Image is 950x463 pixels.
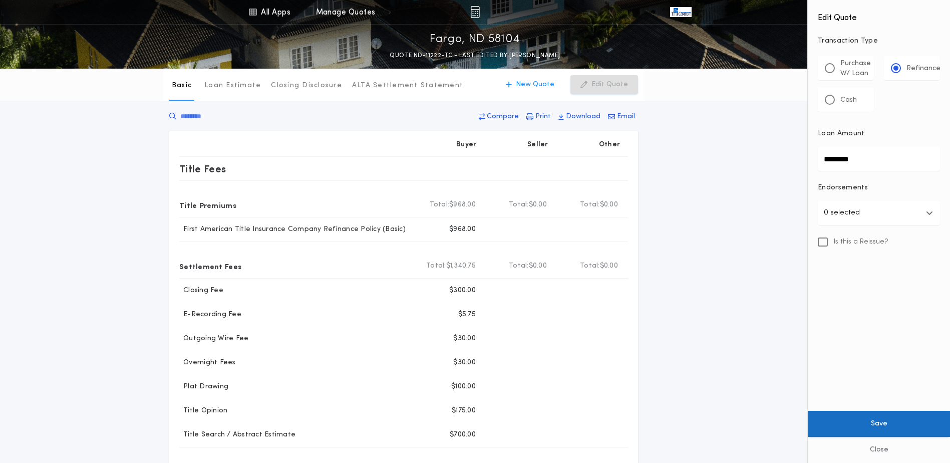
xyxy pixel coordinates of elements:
[204,81,261,91] p: Loan Estimate
[179,224,406,235] p: First American Title Insurance Company Refinance Policy (Basic)
[451,382,476,392] p: $100.00
[600,261,618,271] span: $0.00
[179,310,241,320] p: E-Recording Fee
[535,112,551,122] p: Print
[529,261,547,271] span: $0.00
[426,261,446,271] b: Total:
[179,286,223,296] p: Closing Fee
[824,207,860,219] p: 0 selected
[430,32,520,48] p: Fargo, ND 58104
[449,200,476,210] span: $968.00
[487,112,519,122] p: Compare
[529,200,547,210] span: $0.00
[446,261,476,271] span: $1,340.75
[818,129,865,139] p: Loan Amount
[527,140,548,150] p: Seller
[453,334,476,344] p: $30.00
[390,51,560,61] p: QUOTE ND-11222-TC - LAST EDITED BY [PERSON_NAME]
[271,81,342,91] p: Closing Disclosure
[818,6,940,24] h4: Edit Quote
[840,95,857,105] p: Cash
[458,310,476,320] p: $5.75
[580,200,600,210] b: Total:
[818,147,940,171] input: Loan Amount
[509,200,529,210] b: Total:
[509,261,529,271] b: Total:
[179,197,236,213] p: Title Premiums
[818,201,940,225] button: 0 selected
[470,6,480,18] img: img
[449,224,476,235] p: $968.00
[352,81,463,91] p: ALTA Settlement Statement
[570,75,638,94] button: Edit Quote
[496,75,564,94] button: New Quote
[617,112,635,122] p: Email
[453,358,476,368] p: $30.00
[808,437,950,463] button: Close
[599,140,620,150] p: Other
[449,286,476,296] p: $300.00
[179,161,226,177] p: Title Fees
[670,7,691,17] img: vs-icon
[172,81,192,91] p: Basic
[179,406,227,416] p: Title Opinion
[818,183,940,193] p: Endorsements
[808,411,950,437] button: Save
[456,140,476,150] p: Buyer
[430,200,450,210] b: Total:
[450,430,476,440] p: $700.00
[476,108,522,126] button: Compare
[179,334,248,344] p: Outgoing Wire Fee
[179,358,236,368] p: Overnight Fees
[834,237,888,247] span: Is this a Reissue?
[555,108,603,126] button: Download
[605,108,638,126] button: Email
[840,59,871,79] p: Purchase W/ Loan
[452,406,476,416] p: $175.00
[179,430,295,440] p: Title Search / Abstract Estimate
[906,64,940,74] p: Refinance
[179,382,228,392] p: Plat Drawing
[179,258,241,274] p: Settlement Fees
[818,36,940,46] p: Transaction Type
[516,80,554,90] p: New Quote
[600,200,618,210] span: $0.00
[523,108,554,126] button: Print
[591,80,628,90] p: Edit Quote
[580,261,600,271] b: Total:
[566,112,600,122] p: Download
